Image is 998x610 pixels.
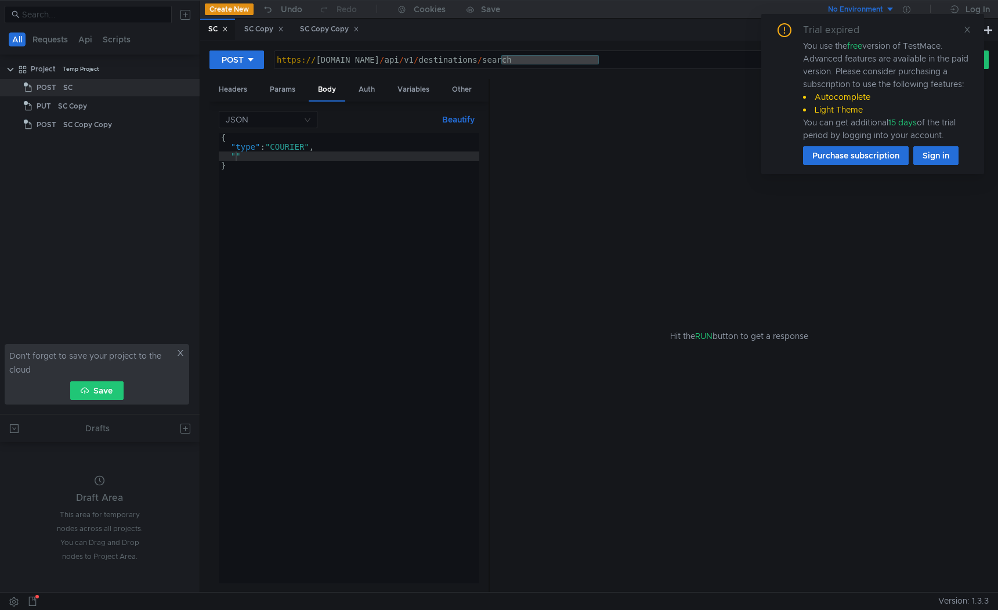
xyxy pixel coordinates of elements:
div: Save [481,5,500,13]
div: Trial expired [803,23,873,37]
div: Project [31,60,56,78]
span: 15 days [888,117,917,128]
div: SC Copy Copy [63,116,112,133]
div: You use the version of TestMace. Advanced features are available in the paid version. Please cons... [803,39,970,142]
button: Requests [29,33,71,46]
div: Variables [388,79,439,100]
button: Purchase subscription [803,146,909,165]
div: Redo [337,2,357,16]
button: Save [70,381,124,400]
div: Params [261,79,305,100]
button: Undo [254,1,310,18]
div: You can get additional of the trial period by logging into your account. [803,116,970,142]
span: POST [37,79,56,96]
button: Sign in [913,146,959,165]
div: Cookies [414,2,446,16]
span: free [847,41,862,51]
div: SC Copy [58,98,87,115]
span: Don't forget to save your project to the cloud [9,349,174,377]
li: Light Theme [803,103,970,116]
button: Redo [310,1,365,18]
div: Drafts [85,421,110,435]
div: SC [208,23,228,35]
div: Headers [209,79,256,100]
div: Temp Project [63,60,99,78]
input: Search... [22,8,165,21]
div: SC Copy [244,23,284,35]
div: Undo [281,2,302,16]
div: Auth [349,79,384,100]
div: SC [63,79,73,96]
div: Log In [966,2,990,16]
li: Autocomplete [803,91,970,103]
span: Hit the button to get a response [670,330,808,342]
span: Version: 1.3.3 [938,593,989,609]
button: Beautify [437,113,479,127]
span: PUT [37,98,51,115]
span: RUN [695,331,713,341]
div: SC Copy Copy [300,23,359,35]
button: All [9,33,26,46]
button: Scripts [99,33,134,46]
span: POST [37,116,56,133]
button: POST [209,50,264,69]
div: Other [443,79,481,100]
div: POST [222,53,244,66]
div: No Environment [828,4,883,15]
div: Body [309,79,345,102]
button: Create New [205,3,254,15]
button: Api [75,33,96,46]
